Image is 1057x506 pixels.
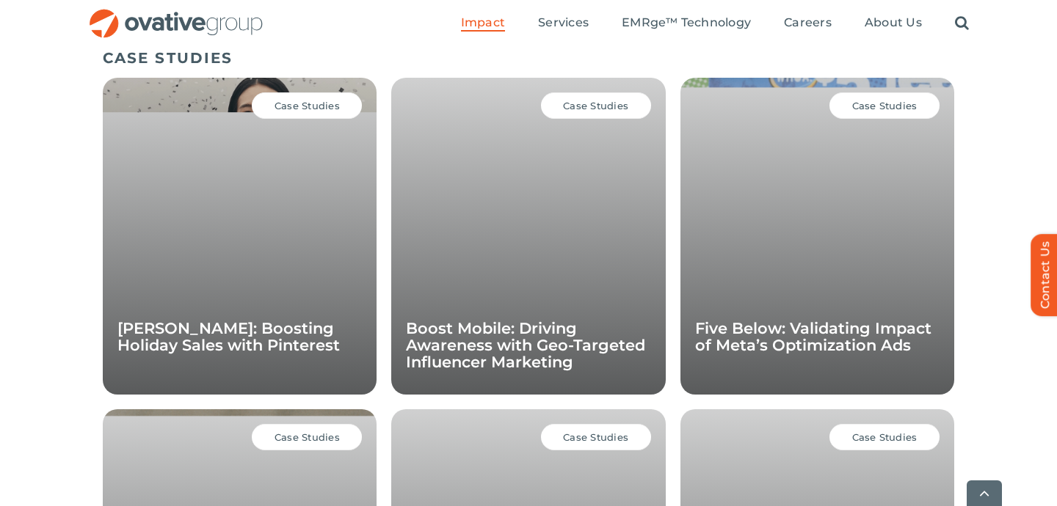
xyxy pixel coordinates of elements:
span: Services [538,15,589,30]
a: OG_Full_horizontal_RGB [88,7,264,21]
a: About Us [865,15,922,32]
a: EMRge™ Technology [622,15,751,32]
a: [PERSON_NAME]: Boosting Holiday Sales with Pinterest [117,319,340,354]
a: Boost Mobile: Driving Awareness with Geo-Targeted Influencer Marketing [406,319,645,371]
span: Careers [784,15,832,30]
a: Five Below: Validating Impact of Meta’s Optimization Ads [695,319,931,354]
h5: CASE STUDIES [103,49,954,67]
a: Services [538,15,589,32]
a: Impact [461,15,505,32]
span: Impact [461,15,505,30]
span: EMRge™ Technology [622,15,751,30]
a: Search [955,15,969,32]
span: About Us [865,15,922,30]
a: Careers [784,15,832,32]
